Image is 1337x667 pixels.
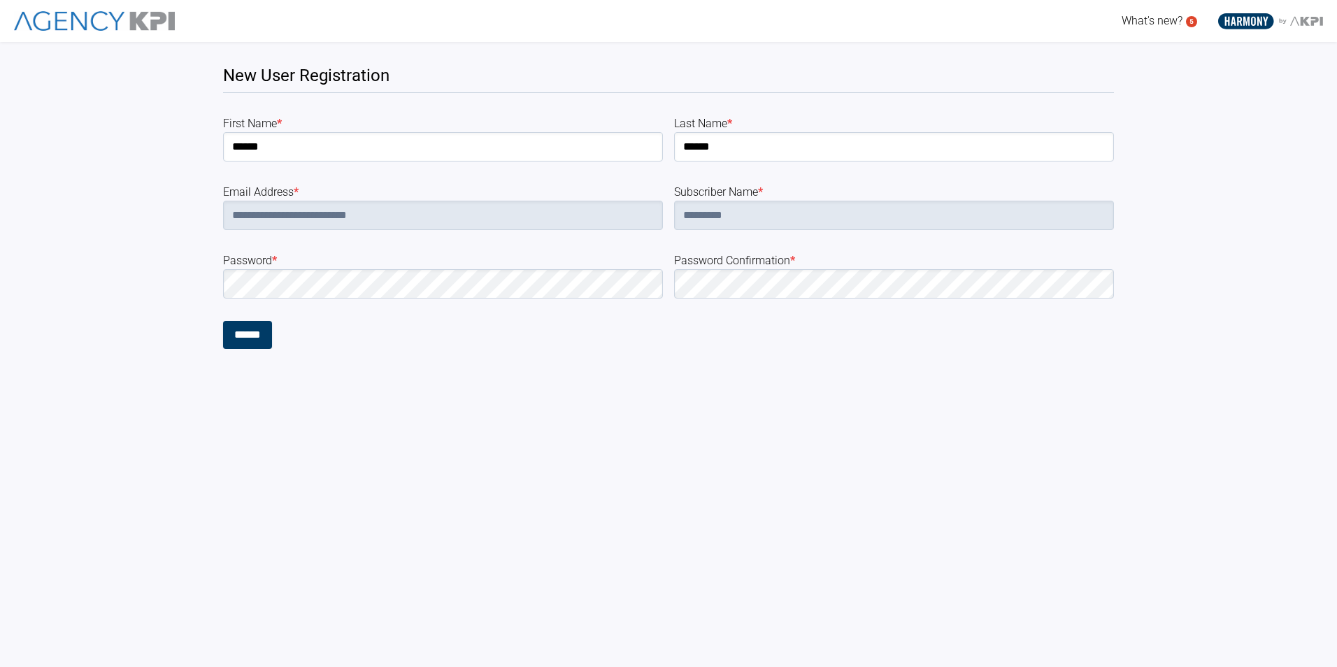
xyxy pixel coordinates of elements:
label: email Address [223,184,663,201]
span: What's new? [1122,14,1182,27]
label: password [223,252,663,269]
abbr: required [272,254,277,267]
label: subscriber Name [674,184,1114,201]
abbr: required [758,185,763,199]
label: password Confirmation [674,252,1114,269]
a: 5 [1186,16,1197,27]
abbr: required [727,117,732,130]
abbr: required [294,185,299,199]
h1: New User Registration [223,64,1115,93]
label: first Name [223,115,663,132]
img: AgencyKPI [14,11,175,31]
abbr: required [790,254,795,267]
label: last Name [674,115,1114,132]
abbr: required [277,117,282,130]
text: 5 [1189,17,1194,25]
